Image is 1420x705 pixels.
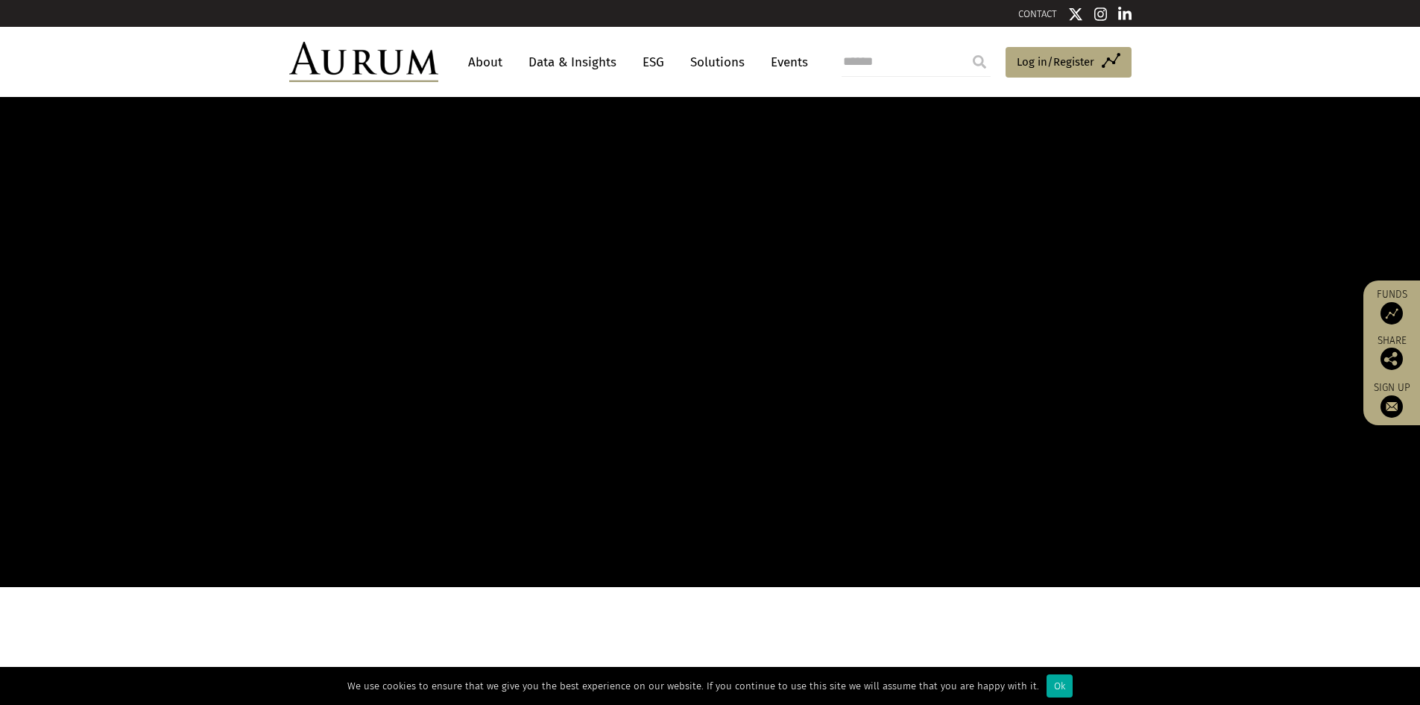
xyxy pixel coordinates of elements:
img: Share this post [1380,348,1403,370]
span: Log in/Register [1017,53,1094,71]
a: Sign up [1371,381,1413,418]
img: Aurum [289,42,438,82]
div: Ok [1047,674,1073,698]
img: Sign up to our newsletter [1380,395,1403,418]
a: Data & Insights [521,48,624,76]
img: Twitter icon [1068,7,1083,22]
a: Events [763,48,808,76]
a: Log in/Register [1006,47,1132,78]
a: Funds [1371,288,1413,325]
a: About [461,48,510,76]
a: Solutions [683,48,752,76]
input: Submit [965,47,994,77]
a: CONTACT [1018,8,1057,19]
a: ESG [635,48,672,76]
img: Linkedin icon [1118,7,1132,22]
img: Access Funds [1380,302,1403,325]
img: Instagram icon [1094,7,1108,22]
div: Share [1371,336,1413,370]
